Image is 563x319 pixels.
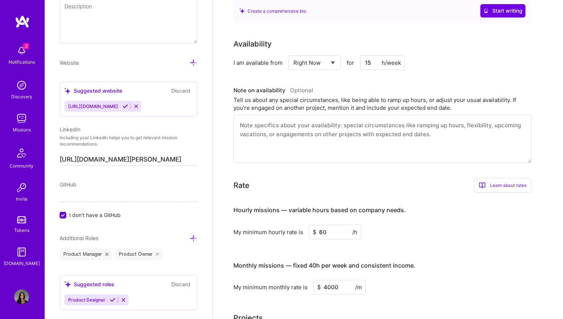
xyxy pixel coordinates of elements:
span: Start writing [483,7,522,15]
div: Availability [233,38,271,50]
img: discovery [14,78,29,93]
span: Optional [290,87,313,94]
img: Community [13,144,31,162]
i: icon SuggestedTeams [64,281,71,287]
i: icon Close [156,253,159,256]
img: logo [15,15,30,28]
div: Learn about rates [474,178,531,193]
div: Suggested website [64,87,122,95]
div: Create a comprehensive bio. [239,7,307,15]
i: Reject [121,297,126,303]
div: Discovery [11,93,32,101]
div: Invite [16,195,28,203]
h4: Hourly missions — variable hours based on company needs. [233,207,406,214]
img: User Avatar [14,289,29,304]
div: Tokens [14,226,29,234]
span: GitHub [60,181,76,188]
div: Notifications [9,58,35,66]
div: Missions [13,126,31,134]
span: [URL][DOMAIN_NAME] [68,103,118,109]
button: Discard [169,280,193,288]
img: guide book [14,245,29,259]
div: Rate [233,180,249,191]
i: Accept [123,103,128,109]
input: XX [360,55,405,70]
div: My minimum hourly rate is [233,228,303,236]
input: XXX [314,280,366,294]
img: bell [14,43,29,58]
i: icon CrystalBallWhite [483,8,489,13]
span: Additional Roles [60,235,98,241]
span: I don't have a GitHub [69,211,121,219]
div: Note on availability [233,85,313,96]
span: Product Designer [68,297,105,303]
i: icon BookOpen [479,182,486,189]
div: Product Manager [60,248,112,260]
div: Suggested roles [64,280,114,288]
i: Accept [110,297,115,303]
p: Including your LinkedIn helps you to get relevant mission recommendations. [60,135,197,147]
span: /m [355,283,362,291]
i: icon SuggestedTeams [64,88,71,94]
div: Tell us about any special circumstances, like being able to ramp up hours, or adjust your usual a... [233,96,531,112]
div: [DOMAIN_NAME] [4,259,40,267]
span: Website [60,60,79,66]
button: Discard [169,86,193,95]
span: for [347,59,354,67]
span: /h [352,228,357,236]
div: I am available from [233,59,283,67]
i: Reject [133,103,139,109]
span: LinkedIn [60,126,80,133]
div: Community [10,162,34,170]
div: Product Owner [115,248,163,260]
i: icon Close [105,253,108,256]
img: tokens [17,216,26,223]
div: h/week [382,59,401,67]
span: 2 [23,43,29,49]
img: teamwork [14,111,29,126]
input: XXX [309,225,361,239]
div: My minimum monthly rate is [233,283,308,291]
span: $ [313,228,317,236]
i: icon SuggestedTeams [239,8,245,13]
img: Invite [14,180,29,195]
h4: Monthly missions — fixed 40h per week and consistent income. [233,262,416,269]
span: $ [317,283,321,291]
